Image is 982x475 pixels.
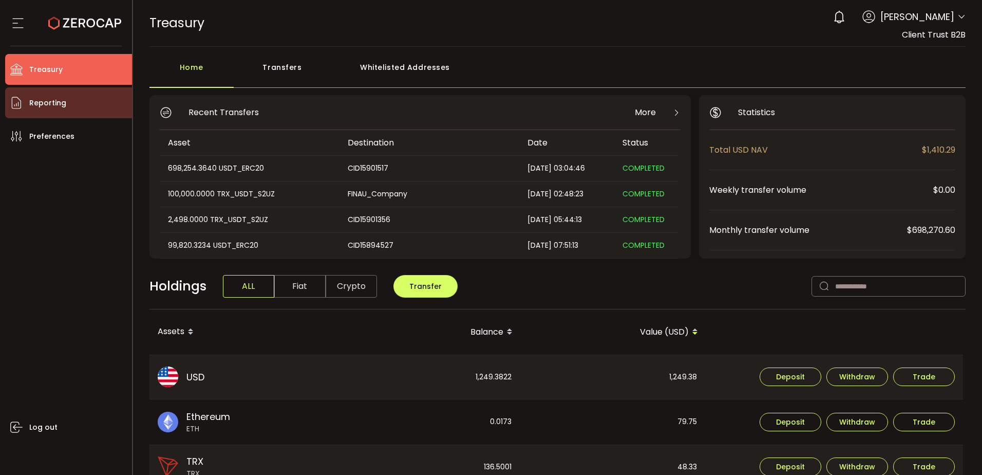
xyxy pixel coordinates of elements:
span: Crypto [326,275,377,298]
div: Asset [160,137,339,149]
span: Monthly transfer volume [709,224,907,236]
span: COMPLETED [622,240,665,250]
div: 79.75 [521,399,705,445]
span: Withdraw [839,463,875,470]
span: $1,410.29 [922,143,955,156]
img: usd_portfolio.svg [158,367,178,387]
div: Transfers [234,57,331,88]
div: 2,498.0000 TRX_USDT_S2UZ [160,214,338,226]
button: Transfer [393,275,458,298]
div: Status [614,137,678,149]
span: ALL [223,275,274,298]
span: Ethereum [186,410,230,424]
div: 698,254.3640 USDT_ERC20 [160,162,338,174]
span: USD [186,370,204,384]
span: Deposit [776,373,805,380]
span: COMPLETED [622,214,665,225]
span: Withdraw [839,418,875,426]
div: Balance [335,323,521,341]
button: Deposit [760,368,821,386]
span: TRX [186,454,203,468]
span: Client Trust B2B [902,29,966,41]
span: COMPLETED [622,189,665,199]
button: Withdraw [826,368,888,386]
button: Withdraw [826,413,888,431]
span: Deposit [776,418,805,426]
div: Value (USD) [521,323,706,341]
button: Trade [893,413,955,431]
div: CID15901356 [339,214,518,226]
img: eth_portfolio.svg [158,412,178,432]
iframe: Chat Widget [931,426,982,475]
span: Trade [913,373,935,380]
span: Weekly transfer volume [709,184,933,196]
span: Preferences [29,129,74,144]
span: Trade [913,418,935,426]
div: 100,000.0000 TRX_USDT_S2UZ [160,188,338,200]
div: Assets [149,323,335,341]
div: CID15894527 [339,240,518,251]
span: $698,270.60 [907,224,955,236]
div: 0.0173 [335,399,520,445]
div: Home [149,57,234,88]
div: Date [519,137,614,149]
span: Reporting [29,96,66,111]
span: COMPLETED [622,163,665,173]
span: Holdings [149,277,206,296]
span: Deposit [776,463,805,470]
span: $0.00 [933,184,955,196]
div: [DATE] 07:51:13 [519,240,614,251]
span: Withdraw [839,373,875,380]
span: Treasury [29,62,63,77]
span: Log out [29,420,58,435]
div: 1,249.38 [521,355,705,399]
span: Statistics [738,106,775,119]
div: CID15901517 [339,162,518,174]
div: [DATE] 03:04:46 [519,162,614,174]
div: FINAU_Company [339,188,518,200]
span: ETH [186,424,230,434]
span: Recent Transfers [188,106,259,119]
span: Transfer [409,281,442,291]
span: Treasury [149,14,204,32]
span: Total USD NAV [709,143,922,156]
div: Whitelisted Addresses [331,57,479,88]
div: 99,820.3234 USDT_ERC20 [160,240,338,251]
span: [PERSON_NAME] [880,10,954,24]
span: Fiat [274,275,326,298]
div: [DATE] 02:48:23 [519,188,614,200]
div: Destination [339,137,519,149]
button: Deposit [760,413,821,431]
span: More [635,106,656,119]
span: Trade [913,463,935,470]
div: 1,249.3822 [335,355,520,399]
button: Trade [893,368,955,386]
div: [DATE] 05:44:13 [519,214,614,226]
